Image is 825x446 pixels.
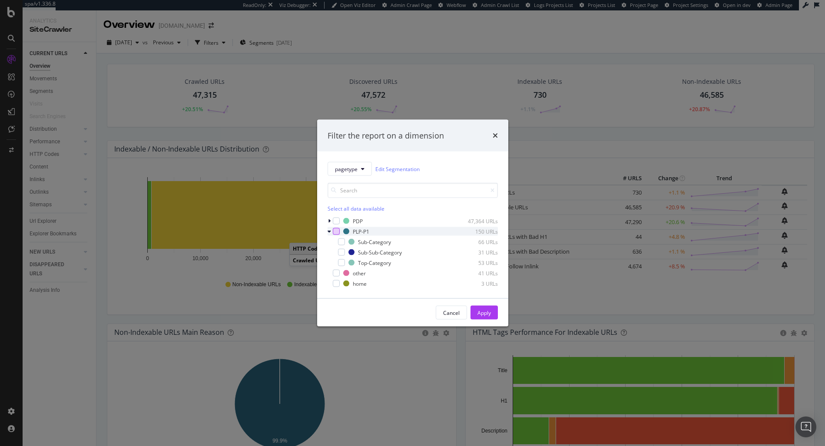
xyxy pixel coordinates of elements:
[353,269,366,277] div: other
[470,306,498,320] button: Apply
[455,248,498,256] div: 31 URLs
[335,165,358,172] span: pagetype
[443,309,460,316] div: Cancel
[328,130,444,141] div: Filter the report on a dimension
[353,217,363,225] div: PDP
[358,259,391,266] div: Top-Category
[328,183,498,198] input: Search
[455,259,498,266] div: 53 URLs
[493,130,498,141] div: times
[477,309,491,316] div: Apply
[358,238,391,245] div: Sub-Category
[455,228,498,235] div: 150 URLs
[455,238,498,245] div: 66 URLs
[358,248,402,256] div: Sub-Sub-Category
[317,119,508,327] div: modal
[455,217,498,225] div: 47,364 URLs
[455,269,498,277] div: 41 URLs
[353,280,367,287] div: home
[795,416,816,437] div: Open Intercom Messenger
[375,164,420,173] a: Edit Segmentation
[436,306,467,320] button: Cancel
[455,280,498,287] div: 3 URLs
[353,228,369,235] div: PLP-P1
[328,162,372,176] button: pagetype
[328,205,498,212] div: Select all data available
